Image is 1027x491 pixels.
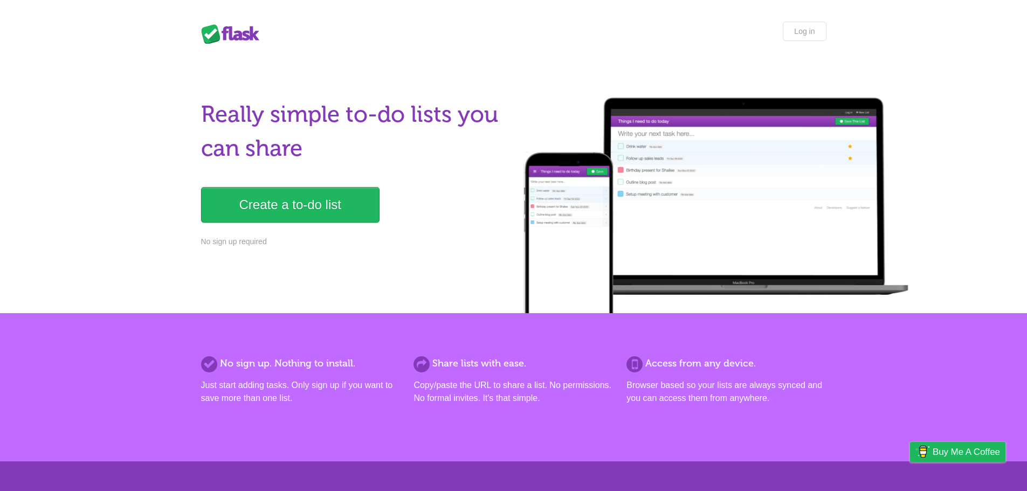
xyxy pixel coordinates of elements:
a: Log in [783,22,826,41]
p: No sign up required [201,236,507,247]
p: Just start adding tasks. Only sign up if you want to save more than one list. [201,379,401,405]
img: Buy me a coffee [915,442,930,461]
p: Copy/paste the URL to share a list. No permissions. No formal invites. It's that simple. [413,379,613,405]
h2: Access from any device. [626,356,826,371]
a: Buy me a coffee [910,442,1005,462]
a: Create a to-do list [201,187,380,223]
h2: No sign up. Nothing to install. [201,356,401,371]
p: Browser based so your lists are always synced and you can access them from anywhere. [626,379,826,405]
h1: Really simple to-do lists you can share [201,98,507,165]
h2: Share lists with ease. [413,356,613,371]
span: Buy me a coffee [933,442,1000,461]
div: Flask Lists [201,24,266,44]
